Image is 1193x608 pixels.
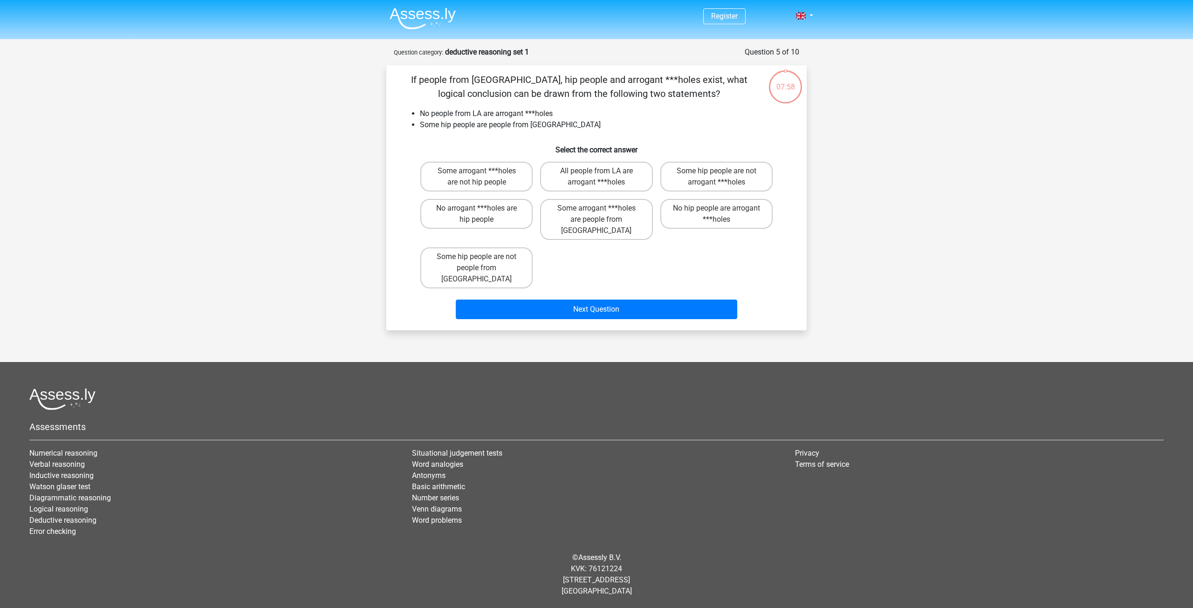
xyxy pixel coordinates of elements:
a: Basic arithmetic [412,482,465,491]
a: Register [711,12,738,20]
button: Next Question [456,300,738,319]
a: Logical reasoning [29,505,88,513]
img: Assessly [390,7,456,29]
li: Some hip people are people from [GEOGRAPHIC_DATA] [420,119,792,130]
div: Question 5 of 10 [745,47,799,58]
div: © KVK: 76121224 [STREET_ADDRESS] [GEOGRAPHIC_DATA] [22,545,1171,604]
label: Some arrogant ***holes are people from [GEOGRAPHIC_DATA] [540,199,652,240]
a: Verbal reasoning [29,460,85,469]
label: Some arrogant ***holes are not hip people [420,162,533,191]
a: Number series [412,493,459,502]
a: Diagrammatic reasoning [29,493,111,502]
img: Assessly logo [29,388,96,410]
a: Inductive reasoning [29,471,94,480]
p: If people from [GEOGRAPHIC_DATA], hip people and arrogant ***holes exist, what logical conclusion... [401,73,757,101]
a: Assessly B.V. [578,553,621,562]
a: Word problems [412,516,462,525]
label: No hip people are arrogant ***holes [660,199,773,229]
a: Privacy [795,449,819,458]
a: Venn diagrams [412,505,462,513]
a: Antonyms [412,471,446,480]
label: Some hip people are not arrogant ***holes [660,162,773,191]
a: Watson glaser test [29,482,90,491]
a: Numerical reasoning [29,449,97,458]
a: Error checking [29,527,76,536]
label: Some hip people are not people from [GEOGRAPHIC_DATA] [420,247,533,288]
a: Terms of service [795,460,849,469]
strong: deductive reasoning set 1 [445,48,529,56]
div: 07:58 [768,69,803,93]
label: All people from LA are arrogant ***holes [540,162,652,191]
a: Deductive reasoning [29,516,96,525]
a: Situational judgement tests [412,449,502,458]
h6: Select the correct answer [401,138,792,154]
a: Word analogies [412,460,463,469]
h5: Assessments [29,421,1164,432]
li: No people from LA are arrogant ***holes [420,108,792,119]
small: Question category: [394,49,443,56]
label: No arrogant ***holes are hip people [420,199,533,229]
